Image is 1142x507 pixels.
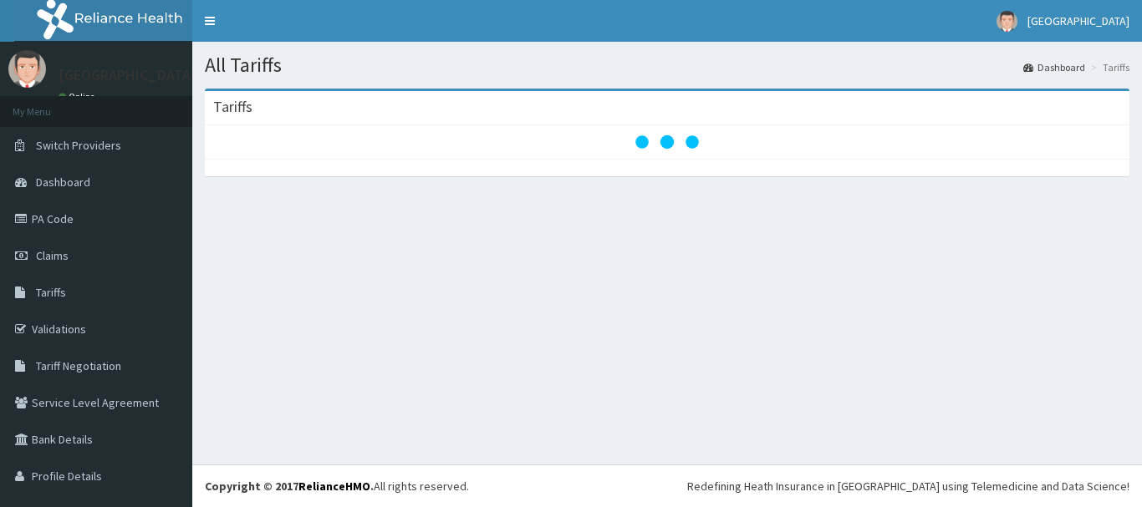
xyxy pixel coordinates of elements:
[1087,60,1129,74] li: Tariffs
[36,248,69,263] span: Claims
[213,99,252,114] h3: Tariffs
[205,479,374,494] strong: Copyright © 2017 .
[59,68,196,83] p: [GEOGRAPHIC_DATA]
[8,50,46,88] img: User Image
[36,138,121,153] span: Switch Providers
[687,478,1129,494] div: Redefining Heath Insurance in [GEOGRAPHIC_DATA] using Telemedicine and Data Science!
[36,285,66,300] span: Tariffs
[36,358,121,373] span: Tariff Negotiation
[1027,13,1129,28] span: [GEOGRAPHIC_DATA]
[192,464,1142,507] footer: All rights reserved.
[298,479,370,494] a: RelianceHMO
[205,54,1129,76] h1: All Tariffs
[36,175,90,190] span: Dashboard
[997,11,1017,32] img: User Image
[59,91,99,103] a: Online
[634,109,701,175] svg: audio-loading
[1023,60,1085,74] a: Dashboard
